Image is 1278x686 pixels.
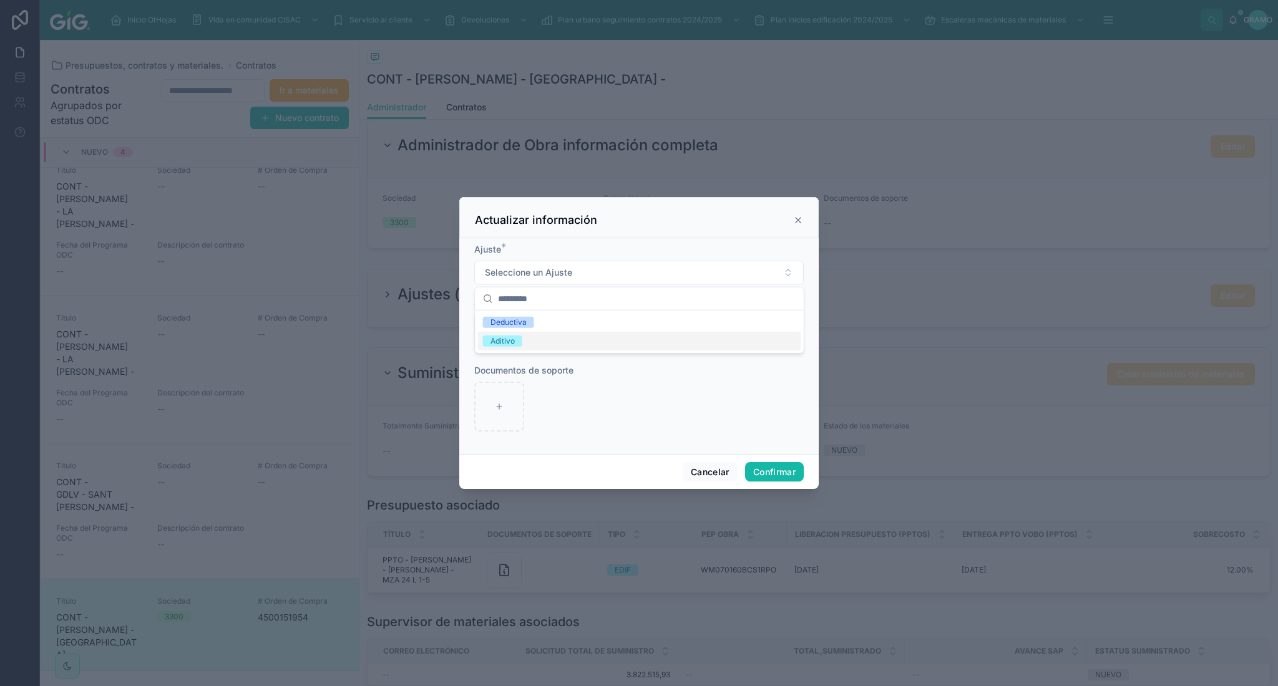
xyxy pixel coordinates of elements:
font: Seleccione un Ajuste [485,267,572,278]
font: Documentos de soporte [474,365,573,375]
button: Confirmar [745,462,804,482]
font: Actualizar información [475,213,597,226]
button: Cancelar [683,462,738,482]
font: Aditivo [490,336,515,345]
font: Deductiva [490,317,527,327]
div: Sugerencias [476,311,804,353]
font: Confirmar [753,466,796,477]
font: Cancelar [691,466,729,477]
font: Ajuste [474,244,501,254]
button: Botón Seleccionar [474,261,804,284]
